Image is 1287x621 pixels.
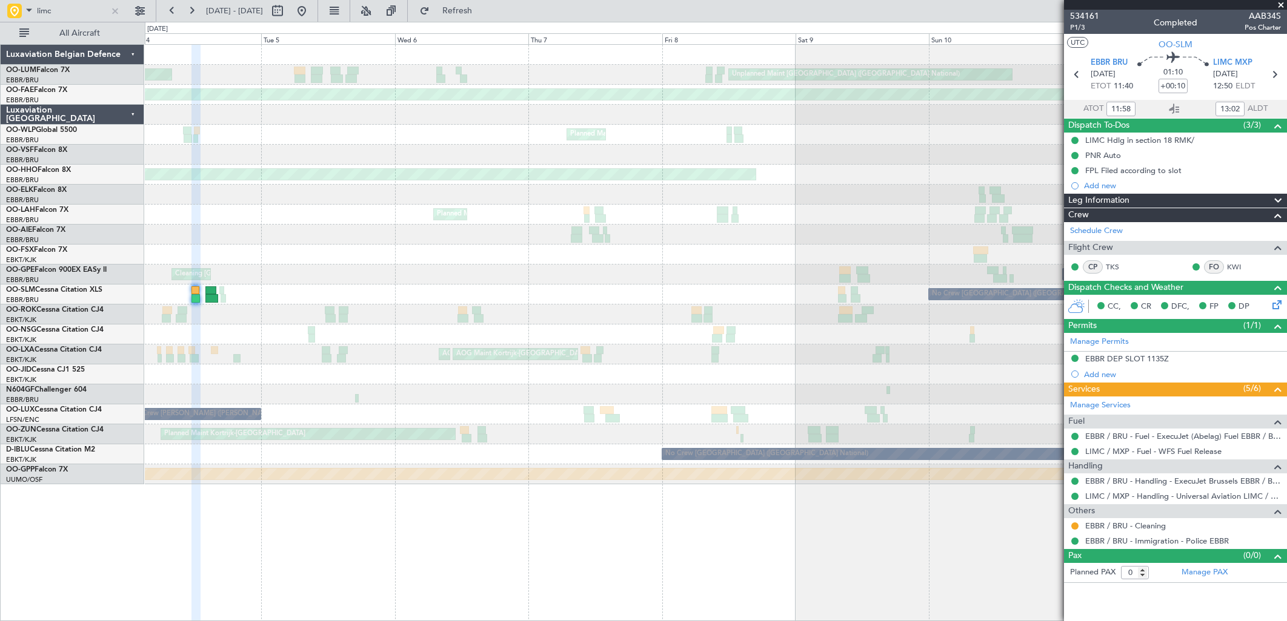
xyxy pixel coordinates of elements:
div: Add new [1084,369,1281,379]
a: OO-NSGCessna Citation CJ4 [6,326,104,333]
a: EBKT/KJK [6,255,36,264]
span: Services [1068,383,1100,396]
div: No Crew [PERSON_NAME] ([PERSON_NAME]) [131,405,276,423]
a: OO-GPEFalcon 900EX EASy II [6,266,107,274]
span: OO-GPE [6,266,35,274]
div: No Crew [GEOGRAPHIC_DATA] ([GEOGRAPHIC_DATA] National) [665,445,868,463]
div: LIMC Hdlg in section 18 RMK/ [1085,135,1194,145]
div: Planned Maint Kortrijk-[GEOGRAPHIC_DATA] [164,425,305,443]
span: Others [1068,504,1095,518]
span: (3/3) [1243,119,1261,131]
a: OO-ELKFalcon 8X [6,186,67,194]
div: Mon 4 [128,33,261,44]
span: 12:50 [1213,80,1232,93]
span: Handling [1068,459,1103,473]
a: EBBR/BRU [6,176,39,185]
a: OO-JIDCessna CJ1 525 [6,366,85,373]
div: Add new [1084,180,1281,191]
span: CC, [1108,301,1121,313]
a: OO-WLPGlobal 5500 [6,126,77,134]
span: [DATE] - [DATE] [206,5,263,16]
div: Unplanned Maint [GEOGRAPHIC_DATA] ([GEOGRAPHIC_DATA] National) [732,65,960,84]
a: EBBR/BRU [6,215,39,225]
a: EBBR/BRU [6,295,39,304]
a: LFSN/ENC [6,415,39,424]
div: AOG Maint Kortrijk-[GEOGRAPHIC_DATA] [442,345,574,363]
a: EBBR/BRU [6,156,39,165]
a: Schedule Crew [1070,225,1123,237]
a: EBBR/BRU [6,395,39,404]
a: OO-HHOFalcon 8X [6,166,71,174]
a: LIMC / MXP - Handling - Universal Aviation LIMC / MXP [1085,491,1281,501]
span: Dispatch Checks and Weather [1068,281,1183,295]
a: KWI [1227,261,1254,272]
a: OO-SLMCessna Citation XLS [6,286,102,294]
span: Dispatch To-Dos [1068,119,1129,133]
span: Pos Charter [1245,22,1281,33]
div: FO [1204,260,1224,274]
div: Sun 10 [929,33,1062,44]
input: --:-- [1106,102,1136,116]
div: Fri 8 [662,33,796,44]
span: ALDT [1248,103,1268,115]
span: OO-GPP [6,466,35,473]
span: OO-SLM [1159,38,1192,51]
a: EBKT/KJK [6,355,36,364]
a: Manage Services [1070,399,1131,412]
span: OO-WLP [6,126,36,134]
a: Manage PAX [1182,567,1228,579]
div: AOG Maint Kortrijk-[GEOGRAPHIC_DATA] [456,345,588,363]
span: Fuel [1068,415,1085,429]
input: --:-- [1215,102,1245,116]
div: Planned Maint [GEOGRAPHIC_DATA] ([GEOGRAPHIC_DATA] National) [437,205,656,223]
a: OO-AIEFalcon 7X [6,226,65,234]
span: ELDT [1235,80,1255,93]
a: D-IBLUCessna Citation M2 [6,446,95,453]
input: Airport [37,2,107,20]
span: DP [1239,301,1249,313]
div: [DATE] [147,24,168,34]
a: EBBR / BRU - Fuel - ExecuJet (Abelag) Fuel EBBR / BRU [1085,431,1281,441]
span: OO-SLM [6,286,35,294]
a: EBKT/KJK [6,315,36,324]
a: EBBR/BRU [6,96,39,105]
span: Flight Crew [1068,241,1113,255]
div: Planned Maint Milan (Linate) [570,125,657,143]
span: OO-FSX [6,246,34,254]
div: Thu 7 [528,33,662,44]
a: UUMO/OSF [6,475,42,484]
a: OO-LUMFalcon 7X [6,67,70,74]
span: Refresh [432,7,483,15]
a: OO-FSXFalcon 7X [6,246,67,254]
div: PNR Auto [1085,150,1121,160]
span: OO-ROK [6,306,36,314]
span: [DATE] [1091,68,1116,80]
span: D-IBLU [6,446,30,453]
span: All Aircraft [32,29,128,38]
a: OO-LAHFalcon 7X [6,206,68,214]
button: UTC [1067,37,1088,48]
a: EBKT/KJK [6,435,36,444]
a: TKS [1106,261,1133,272]
span: (0/0) [1243,549,1261,562]
button: All Aircraft [13,24,131,43]
span: CR [1141,301,1151,313]
button: Refresh [414,1,487,21]
a: EBKT/KJK [6,455,36,464]
span: LIMC MXP [1213,57,1252,69]
div: No Crew [GEOGRAPHIC_DATA] ([GEOGRAPHIC_DATA] National) [932,285,1135,303]
div: Cleaning [GEOGRAPHIC_DATA] ([GEOGRAPHIC_DATA] National) [175,265,377,283]
a: EBBR/BRU [6,136,39,145]
a: EBBR / BRU - Immigration - Police EBBR [1085,536,1229,546]
a: EBBR/BRU [6,275,39,284]
div: FPL Filed according to slot [1085,165,1182,176]
div: Completed [1154,16,1197,29]
a: N604GFChallenger 604 [6,386,87,393]
span: OO-HHO [6,166,38,174]
span: Crew [1068,208,1089,222]
a: EBBR / BRU - Cleaning [1085,521,1166,531]
span: OO-NSG [6,326,36,333]
span: N604GF [6,386,35,393]
span: OO-LXA [6,346,35,353]
a: OO-LUXCessna Citation CJ4 [6,406,102,413]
